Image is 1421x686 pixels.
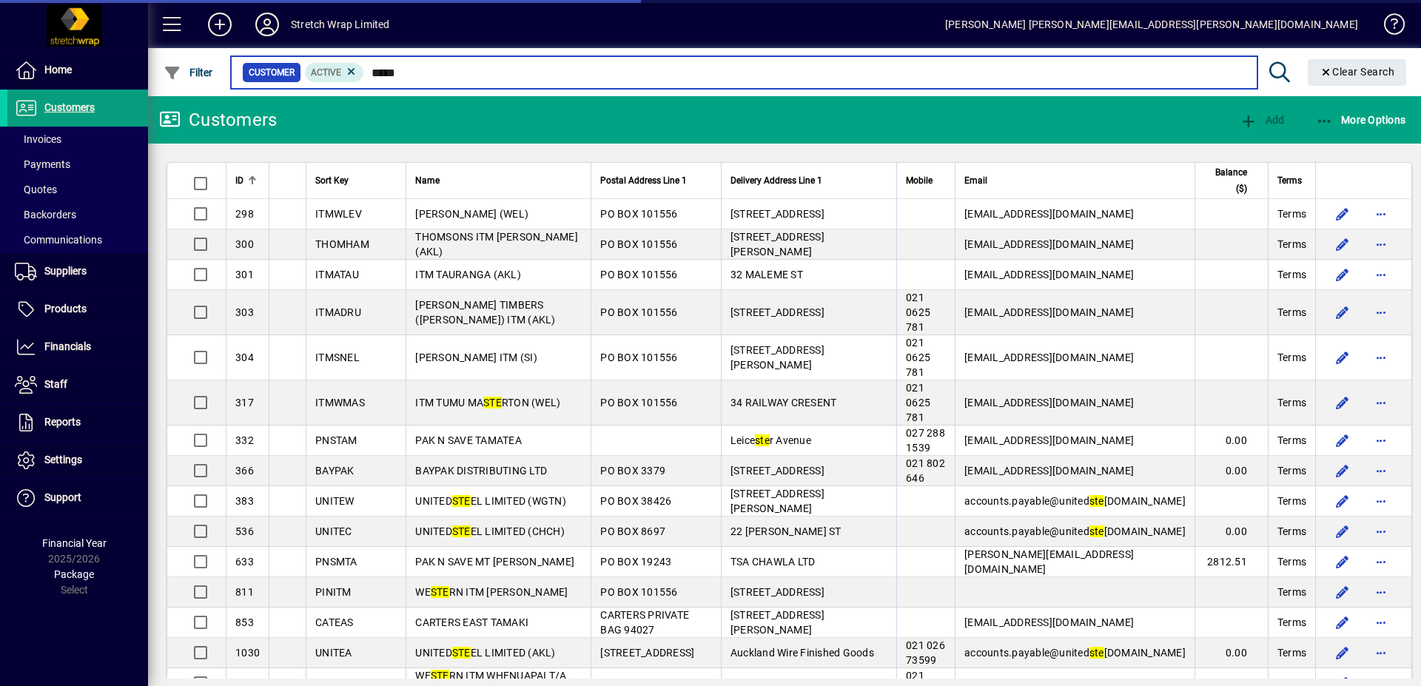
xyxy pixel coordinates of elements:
span: 027 288 1539 [906,427,945,454]
button: More options [1369,391,1393,414]
em: STE [431,670,449,682]
span: Leice r Avenue [730,434,811,446]
button: More options [1369,263,1393,286]
button: Edit [1331,232,1354,256]
span: Terms [1277,206,1306,221]
em: STE [452,647,471,659]
span: Postal Address Line 1 [600,172,687,189]
span: Terms [1277,237,1306,252]
span: Communications [15,234,102,246]
span: 1030 [235,647,260,659]
a: Quotes [7,177,148,202]
span: 34 RAILWAY CRESENT [730,397,837,408]
span: [STREET_ADDRESS] [730,306,824,318]
mat-chip: Activation Status: Active [305,63,364,82]
button: More options [1369,428,1393,452]
span: ITMWLEV [315,208,362,220]
span: PO BOX 101556 [600,352,677,363]
a: Communications [7,227,148,252]
span: UNITED EL LIMITED (WGTN) [415,495,566,507]
span: Support [44,491,81,503]
button: More Options [1312,107,1410,133]
button: More options [1369,580,1393,604]
a: Backorders [7,202,148,227]
span: [STREET_ADDRESS][PERSON_NAME] [730,488,824,514]
span: UNITED EL LIMITED (AKL) [415,647,555,659]
em: STE [452,495,471,507]
button: More options [1369,459,1393,482]
td: 2812.51 [1195,547,1268,577]
button: Edit [1331,641,1354,665]
span: PNSMTA [315,556,357,568]
td: 0.00 [1195,638,1268,668]
span: [EMAIL_ADDRESS][DOMAIN_NAME] [964,616,1134,628]
span: UNITEC [315,525,352,537]
span: THOMSONS ITM [PERSON_NAME] (AKL) [415,231,578,258]
span: Filter [164,67,213,78]
a: Products [7,291,148,328]
span: Suppliers [44,265,87,277]
span: [EMAIL_ADDRESS][DOMAIN_NAME] [964,352,1134,363]
span: accounts.payable@united [DOMAIN_NAME] [964,647,1186,659]
div: Balance ($) [1204,164,1260,197]
span: accounts.payable@united [DOMAIN_NAME] [964,525,1186,537]
button: Add [196,11,243,38]
span: 021 0625 781 [906,337,930,378]
span: Reports [44,416,81,428]
span: 301 [235,269,254,280]
a: Knowledge Base [1373,3,1402,51]
a: Financials [7,329,148,366]
button: Edit [1331,202,1354,226]
span: [STREET_ADDRESS][PERSON_NAME] [730,609,824,636]
span: ITMATAU [315,269,359,280]
em: ste [1089,525,1104,537]
div: Email [964,172,1186,189]
span: 021 0625 781 [906,292,930,333]
span: 300 [235,238,254,250]
a: Support [7,480,148,517]
span: PO BOX 8697 [600,525,665,537]
span: Sort Key [315,172,349,189]
em: ste [1089,647,1104,659]
span: Terms [1277,645,1306,660]
span: 853 [235,616,254,628]
em: STE [483,397,502,408]
span: Staff [44,378,67,390]
span: Terms [1277,463,1306,478]
span: Quotes [15,184,57,195]
span: [EMAIL_ADDRESS][DOMAIN_NAME] [964,208,1134,220]
button: More options [1369,641,1393,665]
span: Active [311,67,341,78]
span: Name [415,172,440,189]
span: PAK N SAVE MT [PERSON_NAME] [415,556,574,568]
a: Invoices [7,127,148,152]
td: 0.00 [1195,456,1268,486]
button: Edit [1331,263,1354,286]
span: UNITED EL LIMITED (CHCH) [415,525,565,537]
button: Edit [1331,300,1354,324]
span: ITM TAURANGA (AKL) [415,269,521,280]
span: PNSTAM [315,434,357,446]
span: CARTERS EAST TAMAKI [415,616,528,628]
span: ITM TUMU MA RTON (WEL) [415,397,560,408]
span: Financials [44,340,91,352]
div: Stretch Wrap Limited [291,13,390,36]
span: Terms [1277,267,1306,282]
span: Terms [1277,395,1306,410]
span: Terms [1277,554,1306,569]
button: More options [1369,300,1393,324]
span: ITMSNEL [315,352,360,363]
span: Terms [1277,524,1306,539]
span: CARTERS PRIVATE BAG 94027 [600,609,689,636]
span: UNITEA [315,647,352,659]
span: PO BOX 3379 [600,465,665,477]
span: More Options [1316,114,1406,126]
button: Profile [243,11,291,38]
span: [EMAIL_ADDRESS][DOMAIN_NAME] [964,238,1134,250]
span: UNITEW [315,495,355,507]
span: [EMAIL_ADDRESS][DOMAIN_NAME] [964,306,1134,318]
span: Settings [44,454,82,465]
span: PO BOX 101556 [600,208,677,220]
span: [PERSON_NAME] ITM (SI) [415,352,537,363]
span: PO BOX 101556 [600,269,677,280]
